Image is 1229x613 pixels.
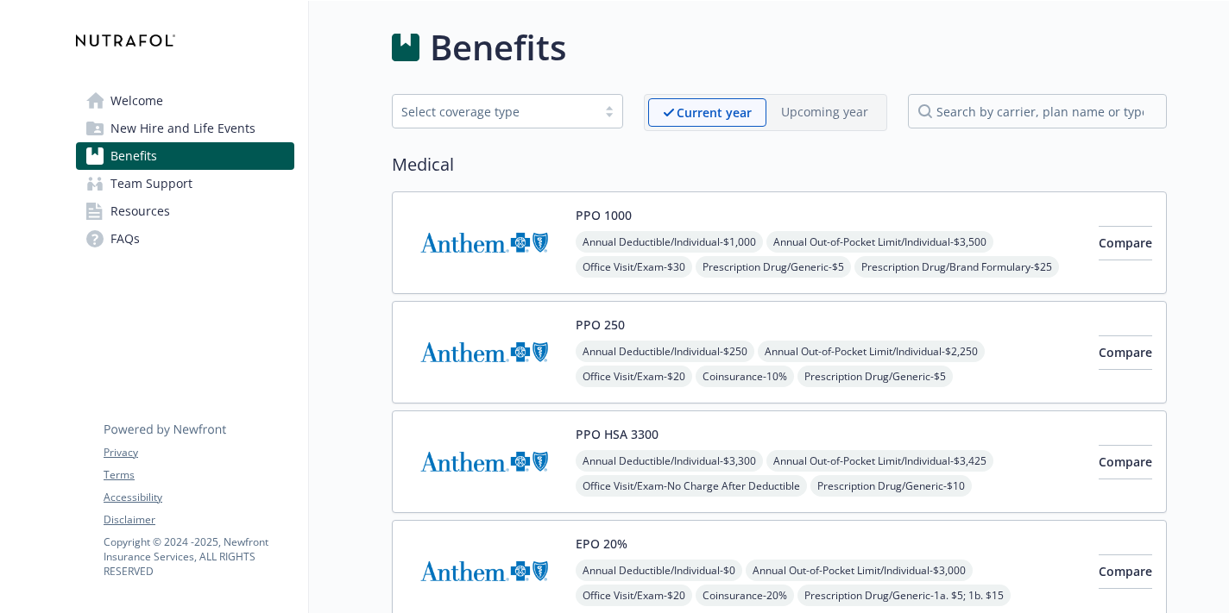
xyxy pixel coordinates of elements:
button: Compare [1099,226,1152,260]
img: Anthem Blue Cross carrier logo [407,206,562,279]
a: Privacy [104,445,293,460]
a: Accessibility [104,490,293,505]
p: Current year [677,103,752,122]
span: Office Visit/Exam - $20 [576,585,692,606]
span: Annual Out-of-Pocket Limit/Individual - $3,425 [766,450,993,472]
h2: Medical [392,152,1167,178]
a: FAQs [76,225,294,253]
span: Coinsurance - 10% [696,366,794,387]
span: Annual Out-of-Pocket Limit/Individual - $3,000 [746,560,973,581]
span: Annual Deductible/Individual - $3,300 [576,450,763,472]
span: Annual Deductible/Individual - $0 [576,560,742,581]
button: Compare [1099,335,1152,370]
button: Compare [1099,554,1152,589]
span: Welcome [110,87,163,115]
a: New Hire and Life Events [76,115,294,142]
span: Coinsurance - 20% [696,585,794,606]
span: Benefits [110,142,157,170]
button: Compare [1099,445,1152,479]
a: Resources [76,197,294,225]
span: Compare [1099,453,1152,470]
span: Office Visit/Exam - $30 [576,256,692,278]
img: Anthem Blue Cross carrier logo [407,316,562,389]
span: New Hire and Life Events [110,115,255,142]
span: Team Support [110,170,192,197]
span: Annual Out-of-Pocket Limit/Individual - $2,250 [758,341,985,362]
span: Annual Out-of-Pocket Limit/Individual - $3,500 [766,231,993,253]
span: Prescription Drug/Generic - $5 [797,366,953,387]
span: Annual Deductible/Individual - $250 [576,341,754,362]
img: Anthem Blue Cross carrier logo [407,425,562,498]
span: Prescription Drug/Generic - $10 [810,475,972,497]
span: Compare [1099,344,1152,360]
button: PPO 1000 [576,206,632,224]
h1: Benefits [430,22,566,73]
span: Compare [1099,563,1152,579]
p: Copyright © 2024 - 2025 , Newfront Insurance Services, ALL RIGHTS RESERVED [104,535,293,579]
span: Prescription Drug/Generic - 1a. $5; 1b. $15 [797,585,1011,606]
span: Prescription Drug/Brand Formulary - $25 [854,256,1059,278]
p: Upcoming year [781,103,868,121]
button: PPO 250 [576,316,625,334]
span: Compare [1099,235,1152,251]
span: Office Visit/Exam - $20 [576,366,692,387]
a: Welcome [76,87,294,115]
button: PPO HSA 3300 [576,425,659,443]
button: EPO 20% [576,535,627,553]
span: Office Visit/Exam - No Charge After Deductible [576,475,807,497]
a: Terms [104,467,293,483]
a: Team Support [76,170,294,197]
a: Benefits [76,142,294,170]
input: search by carrier, plan name or type [908,94,1167,128]
span: FAQs [110,225,140,253]
span: Prescription Drug/Generic - $5 [696,256,851,278]
a: Disclaimer [104,512,293,528]
span: Annual Deductible/Individual - $1,000 [576,231,763,253]
div: Select coverage type [401,103,588,121]
span: Upcoming year [766,98,883,127]
img: Anthem Blue Cross carrier logo [407,535,562,608]
span: Resources [110,197,170,225]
